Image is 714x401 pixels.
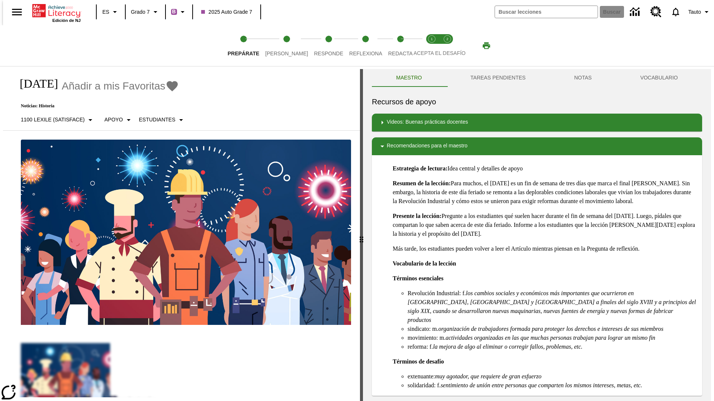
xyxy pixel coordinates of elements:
p: Pregunte a los estudiantes qué suelen hacer durante el fin de semana del [DATE]. Luego, pídales q... [393,212,696,238]
button: NOTAS [550,69,616,87]
em: actividades organizadas en las que muchas personas trabajan para lograr un mismo fin [446,335,655,341]
button: Prepárate step 1 of 5 [222,25,265,66]
button: Añadir a mis Favoritas - Día del Trabajo [62,79,179,92]
button: Abrir el menú lateral [6,1,28,23]
span: Responde [314,50,343,56]
button: Responde step 3 of 5 [308,25,349,66]
p: Idea central y detalles de apoyo [393,164,696,173]
span: B [172,7,176,16]
h1: [DATE] [12,77,58,91]
li: extenuante: [408,372,696,381]
li: solidaridad: f. [408,381,696,390]
span: Prepárate [228,50,259,56]
div: Recomendaciones para el maestro [372,137,702,155]
p: 1100 Lexile (Satisface) [21,116,85,124]
a: Notificaciones [666,2,685,22]
div: Pulsa la tecla de intro o la barra espaciadora y luego presiona las flechas de derecha e izquierd... [360,69,363,401]
button: Seleccionar estudiante [136,113,189,127]
span: 2025 Auto Grade 7 [201,8,253,16]
text: 2 [446,37,448,41]
span: Grado 7 [131,8,150,16]
p: Recomendaciones para el maestro [387,142,467,151]
em: sentimiento de unión entre personas que comparten los mismos intereses, metas, etc. [441,382,642,388]
span: Añadir a mis Favoritas [62,80,165,92]
button: TAREAS PENDIENTES [446,69,550,87]
p: Para muchos, el [DATE] es un fin de semana de tres días que marca el final [PERSON_NAME]. Sin emb... [393,179,696,206]
button: Lenguaje: ES, Selecciona un idioma [99,5,123,19]
img: una pancarta con fondo azul muestra la ilustración de una fila de diferentes hombres y mujeres co... [21,140,351,325]
li: reforma: f. [408,342,696,351]
p: Videos: Buenas prácticas docentes [387,118,468,127]
input: Buscar campo [495,6,598,18]
button: Lee step 2 of 5 [259,25,314,66]
em: los cambios sociales y económicos más importantes que ocurrieron en [GEOGRAPHIC_DATA], [GEOGRAPHI... [408,290,696,323]
em: la mejora de algo al eliminar o corregir fallos, problemas, etc. [433,343,582,350]
text: 1 [431,37,432,41]
button: Acepta el desafío lee step 1 of 2 [421,25,443,66]
button: Redacta step 5 of 5 [382,25,419,66]
strong: Estrategia de lectura: [393,165,448,172]
button: Perfil/Configuración [685,5,714,19]
button: Maestro [372,69,446,87]
li: Revolución Industrial: f. [408,289,696,325]
p: Apoyo [104,116,123,124]
button: Reflexiona step 4 of 5 [343,25,388,66]
div: reading [3,69,360,397]
li: movimiento: m. [408,333,696,342]
strong: Términos esenciales [393,275,443,281]
strong: Vocabulario de la lección [393,260,456,267]
h6: Recursos de apoyo [372,96,702,108]
button: Imprimir [475,39,498,52]
span: [PERSON_NAME] [265,50,308,56]
li: sindicato: m. [408,325,696,333]
button: Acepta el desafío contesta step 2 of 2 [437,25,458,66]
em: muy agotador, que requiere de gran esfuerzo [435,373,541,379]
button: Boost El color de la clase es morado/púrpura. Cambiar el color de la clase. [168,5,190,19]
em: organización de trabajadores formada para proteger los derechos e intereses de sus miembros [438,326,663,332]
button: Grado: Grado 7, Elige un grado [128,5,163,19]
strong: Términos de desafío [393,358,444,365]
span: Tauto [688,8,701,16]
span: ACEPTA EL DESAFÍO [414,50,466,56]
div: Instructional Panel Tabs [372,69,702,87]
a: Centro de recursos, Se abrirá en una pestaña nueva. [646,2,666,22]
strong: Resumen de la lección: [393,180,451,186]
div: activity [363,69,711,401]
button: Seleccione Lexile, 1100 Lexile (Satisface) [18,113,98,127]
p: Noticias: Historia [12,103,189,109]
strong: Presente la lección: [393,213,441,219]
button: Tipo de apoyo, Apoyo [102,113,136,127]
div: Videos: Buenas prácticas docentes [372,114,702,131]
p: Más tarde, los estudiantes pueden volver a leer el Artículo mientras piensan en la Pregunta de re... [393,244,696,253]
a: Centro de información [625,2,646,22]
span: ES [102,8,109,16]
span: Redacta [388,50,413,56]
p: Estudiantes [139,116,176,124]
button: VOCABULARIO [616,69,702,87]
span: Edición de NJ [52,18,81,23]
div: Portada [32,3,81,23]
span: Reflexiona [349,50,382,56]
